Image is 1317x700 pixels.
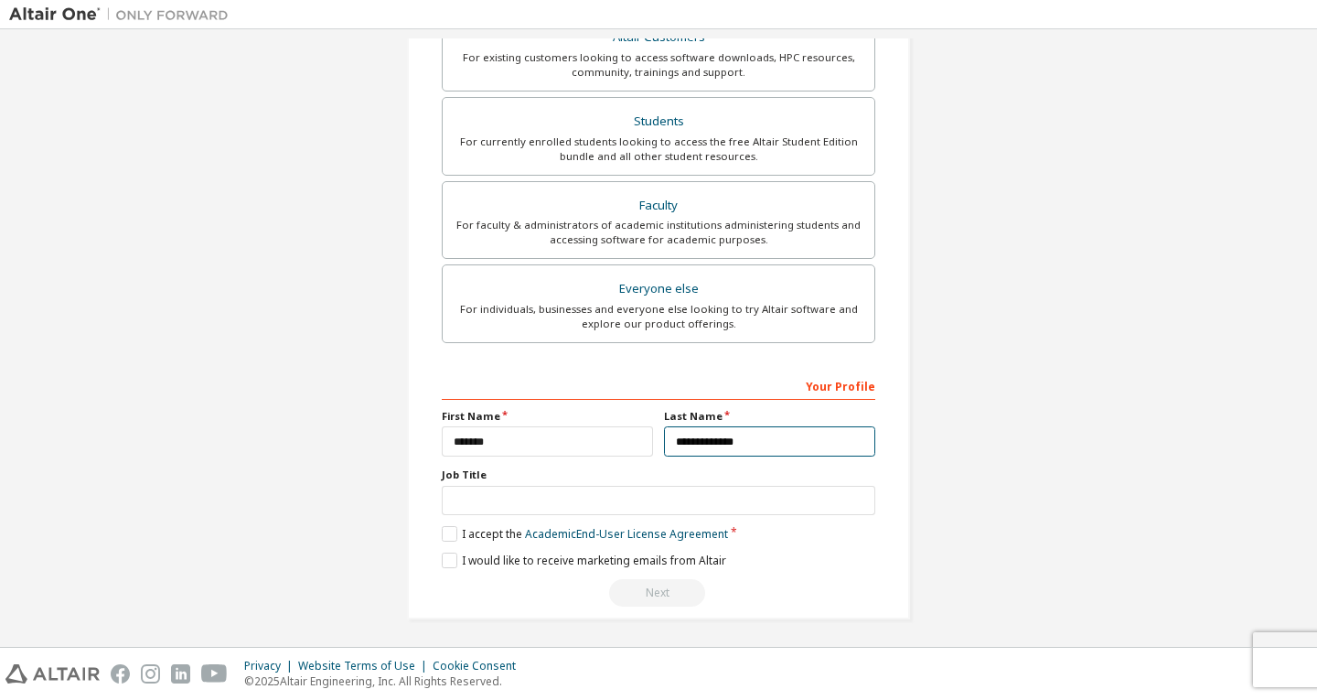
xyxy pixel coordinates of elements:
[433,659,527,673] div: Cookie Consent
[244,659,298,673] div: Privacy
[9,5,238,24] img: Altair One
[442,468,875,482] label: Job Title
[454,276,863,302] div: Everyone else
[454,302,863,331] div: For individuals, businesses and everyone else looking to try Altair software and explore our prod...
[525,526,728,542] a: Academic End-User License Agreement
[664,409,875,424] label: Last Name
[442,553,726,568] label: I would like to receive marketing emails from Altair
[442,526,728,542] label: I accept the
[5,664,100,684] img: altair_logo.svg
[201,664,228,684] img: youtube.svg
[298,659,433,673] div: Website Terms of Use
[454,135,863,164] div: For currently enrolled students looking to access the free Altair Student Edition bundle and all ...
[454,193,863,219] div: Faculty
[141,664,160,684] img: instagram.svg
[454,109,863,135] div: Students
[442,371,875,400] div: Your Profile
[454,218,863,247] div: For faculty & administrators of academic institutions administering students and accessing softwa...
[111,664,130,684] img: facebook.svg
[442,579,875,607] div: Read and acccept EULA to continue
[244,673,527,689] p: © 2025 Altair Engineering, Inc. All Rights Reserved.
[442,409,653,424] label: First Name
[454,50,863,80] div: For existing customers looking to access software downloads, HPC resources, community, trainings ...
[171,664,190,684] img: linkedin.svg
